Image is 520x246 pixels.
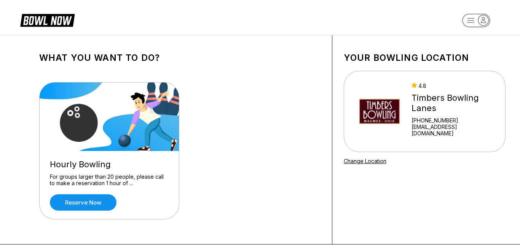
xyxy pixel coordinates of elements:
[50,173,169,187] div: For groups larger than 20 people, please call to make a reservation 1 hour of ...
[50,194,116,211] a: Reserve now
[40,83,180,151] img: Hourly Bowling
[412,93,495,113] div: Timbers Bowling Lanes
[39,52,321,63] h1: What you want to do?
[50,159,169,170] div: Hourly Bowling
[354,83,405,140] img: Timbers Bowling Lanes
[412,124,495,136] a: [EMAIL_ADDRESS][DOMAIN_NAME]
[412,117,495,124] div: [PHONE_NUMBER]
[412,83,495,89] div: 4.8
[344,158,386,164] a: Change Location
[344,52,506,63] h1: Your bowling location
